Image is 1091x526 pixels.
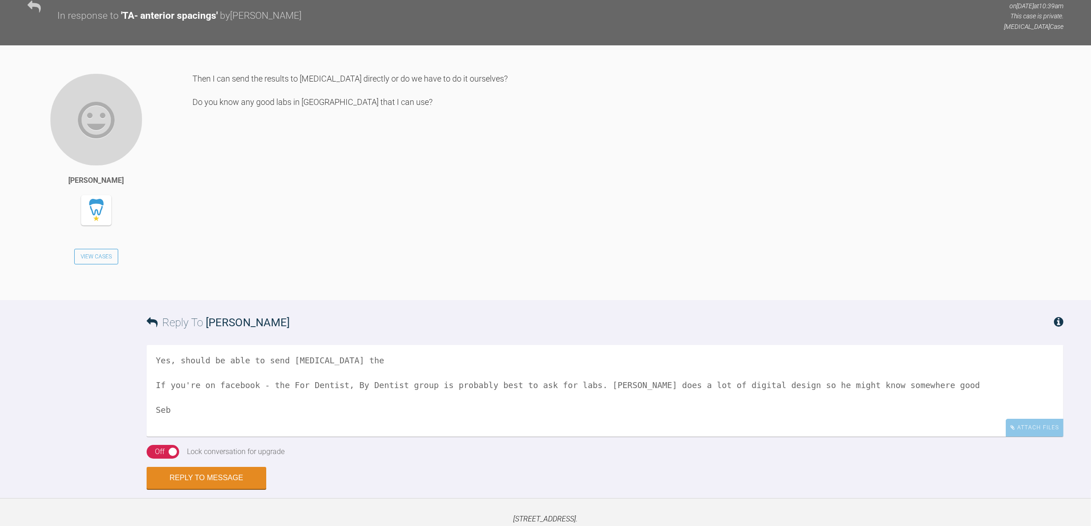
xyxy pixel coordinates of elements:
[69,175,124,186] div: [PERSON_NAME]
[49,73,143,166] img: Marah Ziad
[155,446,164,458] div: Off
[220,8,302,24] div: by [PERSON_NAME]
[1004,11,1064,21] p: This case is private.
[1004,22,1064,32] p: [MEDICAL_DATA] Case
[192,73,1064,286] div: Then I can send the results to [MEDICAL_DATA] directly or do we have to do it ourselves? Do you k...
[121,8,218,24] div: ' TA- anterior spacings '
[147,345,1064,437] textarea: Yes, should be able to send [MEDICAL_DATA] the If you're on facebook - the For Dentist, By Dentis...
[147,314,290,331] h3: Reply To
[147,467,266,489] button: Reply to Message
[1006,419,1064,437] div: Attach Files
[1004,1,1064,11] p: on [DATE] at 10:39am
[187,446,285,458] div: Lock conversation for upgrade
[206,316,290,329] span: [PERSON_NAME]
[74,249,118,264] a: View Cases
[57,8,119,24] div: In response to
